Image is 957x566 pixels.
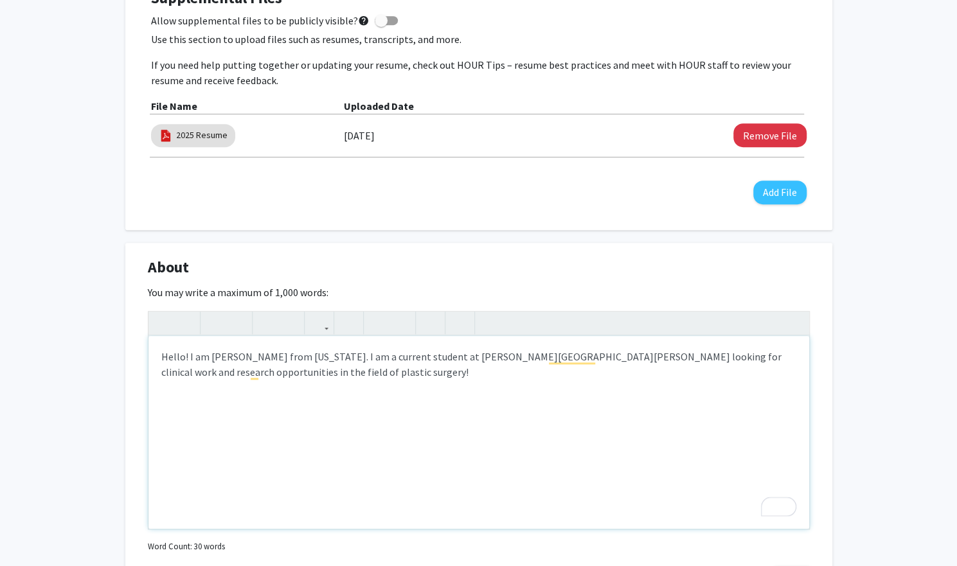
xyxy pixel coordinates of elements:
mat-icon: help [358,13,370,28]
button: Unordered list [367,312,389,334]
button: Fullscreen [783,312,806,334]
button: Undo (Ctrl + Z) [152,312,174,334]
b: File Name [151,100,197,112]
button: Superscript [256,312,278,334]
label: [DATE] [344,125,375,146]
a: 2025 Resume [176,128,228,142]
button: Subscript [278,312,301,334]
button: Emphasis (Ctrl + I) [226,312,249,334]
small: Word Count: 30 words [148,540,225,553]
button: Redo (Ctrl + Y) [174,312,197,334]
button: Strong (Ctrl + B) [204,312,226,334]
button: Remove format [419,312,442,334]
div: To enrich screen reader interactions, please activate Accessibility in Grammarly extension settings [148,336,809,529]
label: You may write a maximum of 1,000 words: [148,285,328,300]
span: Allow supplemental files to be publicly visible? [151,13,370,28]
button: Insert Image [337,312,360,334]
button: Ordered list [389,312,412,334]
button: Link [308,312,330,334]
img: pdf_icon.png [159,128,173,143]
iframe: Chat [10,508,55,556]
span: About [148,256,189,279]
p: If you need help putting together or updating your resume, check out HOUR Tips – resume best prac... [151,57,807,88]
button: Add File [753,181,807,204]
button: Remove 2025 Resume File [733,123,807,147]
button: Insert horizontal rule [449,312,471,334]
b: Uploaded Date [344,100,414,112]
p: Use this section to upload files such as resumes, transcripts, and more. [151,31,807,47]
